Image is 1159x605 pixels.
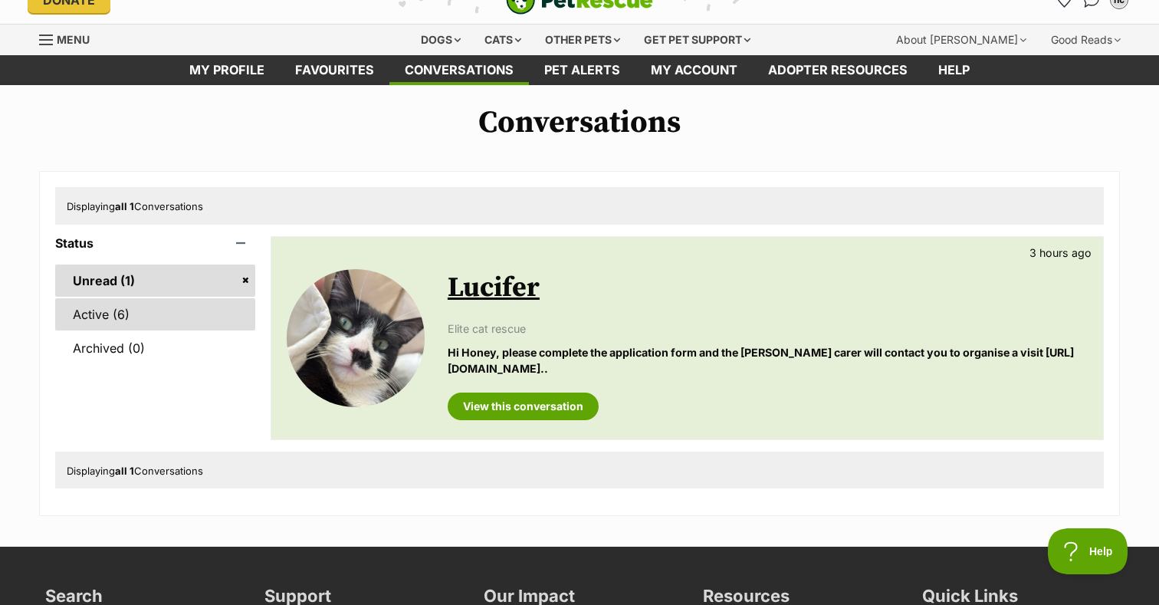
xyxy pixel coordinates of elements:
[474,25,532,55] div: Cats
[55,265,255,297] a: Unread (1)
[529,55,635,85] a: Pet alerts
[1040,25,1131,55] div: Good Reads
[885,25,1037,55] div: About [PERSON_NAME]
[287,269,425,407] img: Lucifer
[448,271,540,305] a: Lucifer
[280,55,389,85] a: Favourites
[753,55,923,85] a: Adopter resources
[410,25,471,55] div: Dogs
[55,332,255,364] a: Archived (0)
[55,298,255,330] a: Active (6)
[67,200,203,212] span: Displaying Conversations
[67,465,203,477] span: Displaying Conversations
[115,200,134,212] strong: all 1
[57,33,90,46] span: Menu
[39,25,100,52] a: Menu
[633,25,761,55] div: Get pet support
[389,55,529,85] a: conversations
[174,55,280,85] a: My profile
[1048,528,1128,574] iframe: Help Scout Beacon - Open
[55,236,255,250] header: Status
[1029,245,1092,261] p: 3 hours ago
[448,393,599,420] a: View this conversation
[534,25,631,55] div: Other pets
[635,55,753,85] a: My account
[115,465,134,477] strong: all 1
[448,344,1088,377] p: Hi Honey, please complete the application form and the [PERSON_NAME] carer will contact you to or...
[923,55,985,85] a: Help
[448,321,1088,337] p: Elite cat rescue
